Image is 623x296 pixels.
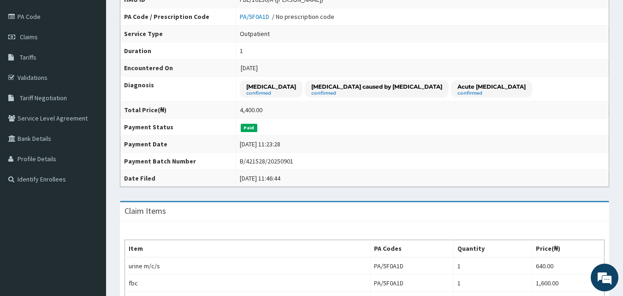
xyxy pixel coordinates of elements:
td: 640.00 [532,257,605,275]
th: Quantity [454,240,532,258]
p: [MEDICAL_DATA] caused by [MEDICAL_DATA] [311,83,442,91]
th: Payment Batch Number [120,153,236,170]
p: Acute [MEDICAL_DATA] [457,83,526,91]
td: 1,600.00 [532,275,605,292]
div: 1 [240,46,243,55]
span: [DATE] [241,64,258,72]
a: PA/5F0A1D [240,12,272,21]
td: PA/5F0A1D [370,257,454,275]
div: Chat with us now [48,52,155,64]
th: Date Filed [120,170,236,187]
span: We're online! [53,89,127,182]
th: Service Type [120,25,236,42]
th: Item [125,240,370,258]
th: Total Price(₦) [120,102,236,119]
th: PA Codes [370,240,454,258]
textarea: Type your message and hit 'Enter' [5,198,176,230]
th: Payment Status [120,119,236,136]
td: urine m/c/s [125,257,370,275]
span: Tariffs [20,53,36,61]
td: 1 [454,275,532,292]
div: [DATE] 11:46:44 [240,174,280,183]
th: Duration [120,42,236,60]
small: confirmed [246,91,296,96]
small: confirmed [457,91,526,96]
div: [DATE] 11:23:28 [240,139,280,149]
div: Outpatient [240,29,270,38]
img: d_794563401_company_1708531726252_794563401 [17,46,37,69]
span: Paid [241,124,257,132]
div: B/421528/20250901 [240,157,293,166]
h3: Claim Items [125,207,166,215]
td: PA/5F0A1D [370,275,454,292]
span: Claims [20,33,38,41]
p: [MEDICAL_DATA] [246,83,296,91]
th: PA Code / Prescription Code [120,8,236,25]
span: Tariff Negotiation [20,94,67,102]
th: Price(₦) [532,240,605,258]
td: fbc [125,275,370,292]
th: Encountered On [120,60,236,77]
td: 1 [454,257,532,275]
div: 4,400.00 [240,105,262,115]
div: / No prescription code [240,12,334,21]
small: confirmed [311,91,442,96]
th: Payment Date [120,136,236,153]
th: Diagnosis [120,77,236,102]
div: Minimize live chat window [151,5,173,27]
